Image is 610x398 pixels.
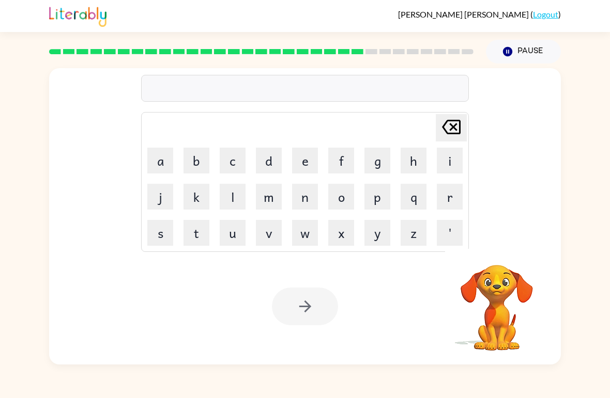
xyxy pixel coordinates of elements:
[292,184,318,210] button: n
[49,4,106,27] img: Literably
[364,220,390,246] button: y
[364,148,390,173] button: g
[256,148,282,173] button: d
[256,220,282,246] button: v
[328,220,354,246] button: x
[437,220,463,246] button: '
[292,220,318,246] button: w
[328,184,354,210] button: o
[328,148,354,173] button: f
[398,9,561,19] div: ( )
[364,184,390,210] button: p
[256,184,282,210] button: m
[292,148,318,173] button: e
[147,184,173,210] button: j
[401,184,426,210] button: q
[533,9,558,19] a: Logout
[486,40,561,63] button: Pause
[437,184,463,210] button: r
[220,148,246,173] button: c
[445,249,548,352] video: Your browser must support playing .mp4 files to use Literably. Please try using another browser.
[437,148,463,173] button: i
[220,220,246,246] button: u
[147,220,173,246] button: s
[184,148,209,173] button: b
[184,184,209,210] button: k
[398,9,530,19] span: [PERSON_NAME] [PERSON_NAME]
[147,148,173,173] button: a
[220,184,246,210] button: l
[401,220,426,246] button: z
[401,148,426,173] button: h
[184,220,209,246] button: t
